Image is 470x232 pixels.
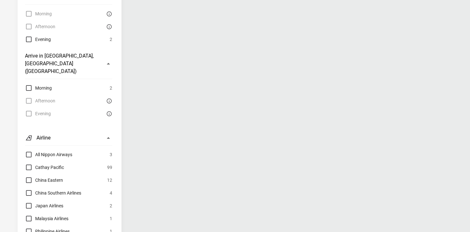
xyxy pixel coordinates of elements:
[25,164,64,171] label: Cathay Pacific
[36,134,51,142] h3: Airline
[107,176,112,184] span: 12
[35,84,52,92] span: Morning
[35,215,68,222] span: Malaysia Airlines
[35,189,81,197] span: China Southern Airlines
[35,151,72,158] span: All Nippon Airways
[110,36,112,43] span: 2
[25,48,112,79] button: Arrive in [GEOGRAPHIC_DATA], [GEOGRAPHIC_DATA] ([GEOGRAPHIC_DATA])
[35,176,63,184] span: China Eastern
[35,164,64,171] span: Cathay Pacific
[110,202,112,210] span: 2
[110,151,112,158] span: 3
[25,52,101,75] h3: Arrive in [GEOGRAPHIC_DATA], [GEOGRAPHIC_DATA] ([GEOGRAPHIC_DATA])
[35,202,63,210] span: Japan Airlines
[25,189,81,197] label: China Southern Airlines
[25,215,68,222] label: Malaysia Airlines
[25,202,63,210] label: Japan Airlines
[105,10,112,18] button: There are currently no flights matching this search criteria. Try removing some search filters.
[105,23,112,30] button: There are currently no flights matching this search criteria. Try removing some search filters.
[25,176,63,184] label: China Eastern
[107,164,112,171] span: 99
[110,189,112,197] span: 4
[105,97,112,105] button: There are currently no flights matching this search criteria. Try removing some search filters.
[110,215,112,222] span: 1
[25,36,51,43] label: Evening
[25,84,52,92] label: Morning
[110,84,112,92] span: 2
[35,36,51,43] span: Evening
[25,151,72,158] label: All Nippon Airways
[105,110,112,117] button: There are currently no flights matching this search criteria. Try removing some search filters.
[25,130,112,146] button: Airline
